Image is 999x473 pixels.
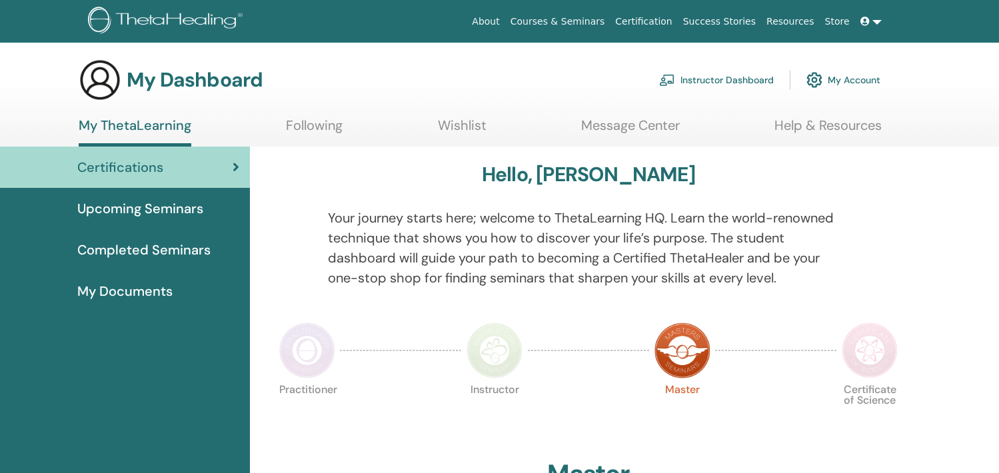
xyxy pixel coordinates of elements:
[806,65,880,95] a: My Account
[828,74,880,86] font: My Account
[77,199,203,219] span: Upcoming Seminars
[581,117,680,143] a: Message Center
[761,9,820,34] a: Resources
[659,65,774,95] a: Instructor Dashboard
[279,384,335,440] p: Practitioner
[127,68,263,92] h3: My Dashboard
[610,9,677,34] a: Certification
[286,117,343,143] a: Following
[77,157,163,177] span: Certifications
[820,9,855,34] a: Store
[654,322,710,378] img: Master
[279,322,335,378] img: Practitioner
[88,7,247,37] img: logo.png
[77,240,211,260] span: Completed Seminars
[680,74,774,86] font: Instructor Dashboard
[77,281,173,301] span: My Documents
[678,9,761,34] a: Success Stories
[774,117,882,143] a: Help & Resources
[654,384,710,440] p: Master
[659,74,675,86] img: chalkboard-teacher.svg
[79,117,191,147] a: My ThetaLearning
[79,59,121,101] img: generic-user-icon.jpg
[505,9,610,34] a: Courses & Seminars
[438,117,487,143] a: Wishlist
[806,69,822,91] img: cog.svg
[842,322,898,378] img: Certificate of Science
[467,322,522,378] img: Instructor
[482,163,695,187] h3: Hello, [PERSON_NAME]
[328,208,849,288] p: Your journey starts here; welcome to ThetaLearning HQ. Learn the world-renowned technique that sh...
[842,384,898,440] p: Certificate of Science
[467,384,522,440] p: Instructor
[467,9,504,34] a: About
